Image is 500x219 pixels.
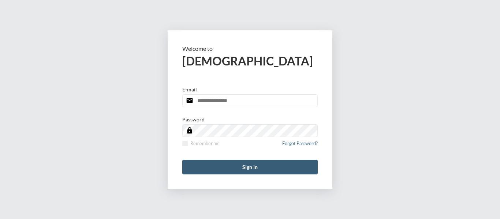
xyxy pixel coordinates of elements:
[182,45,318,52] p: Welcome to
[182,86,197,92] p: E-mail
[282,141,318,151] a: Forgot Password?
[182,141,220,146] label: Remember me
[182,54,318,68] h2: [DEMOGRAPHIC_DATA]
[182,116,205,122] p: Password
[182,160,318,174] button: Sign in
